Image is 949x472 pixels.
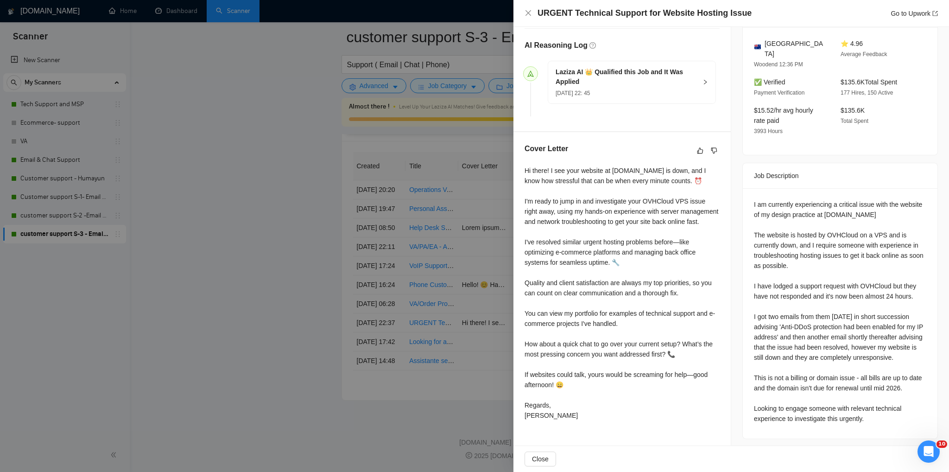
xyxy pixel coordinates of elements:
[525,143,568,154] h5: Cover Letter
[754,199,926,424] div: I am currently experiencing a critical issue with the website of my design practice at [DOMAIN_NA...
[532,454,549,464] span: Close
[754,78,785,86] span: ✅ Verified
[754,107,813,124] span: $15.52/hr avg hourly rate paid
[525,452,556,466] button: Close
[538,7,752,19] h4: URGENT Technical Support for Website Hosting Issue
[695,145,706,156] button: like
[754,163,926,188] div: Job Description
[841,107,865,114] span: $135.6K
[525,166,720,421] div: Hi there! I see your website at [DOMAIN_NAME] is down, and I know how stressful that can be when ...
[891,10,938,17] a: Go to Upworkexport
[525,40,588,51] h5: AI Reasoning Log
[754,44,761,50] img: 🇦🇺
[709,145,720,156] button: dislike
[589,42,596,49] span: question-circle
[917,440,940,463] iframe: Intercom live chat
[841,89,893,96] span: 177 Hires, 150 Active
[697,147,703,154] span: like
[754,61,803,68] span: Woodend 12:36 PM
[702,79,708,85] span: right
[932,11,938,16] span: export
[754,89,804,96] span: Payment Verification
[527,70,534,77] span: send
[765,38,826,59] span: [GEOGRAPHIC_DATA]
[841,118,868,124] span: Total Spent
[936,440,947,448] span: 10
[556,90,590,96] span: [DATE] 22: 45
[841,51,887,57] span: Average Feedback
[841,78,897,86] span: $135.6K Total Spent
[841,40,863,47] span: ⭐ 4.96
[556,67,697,87] h5: Laziza AI 👑 Qualified this Job and It Was Applied
[525,9,532,17] span: close
[525,9,532,17] button: Close
[711,147,717,154] span: dislike
[754,128,783,134] span: 3993 Hours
